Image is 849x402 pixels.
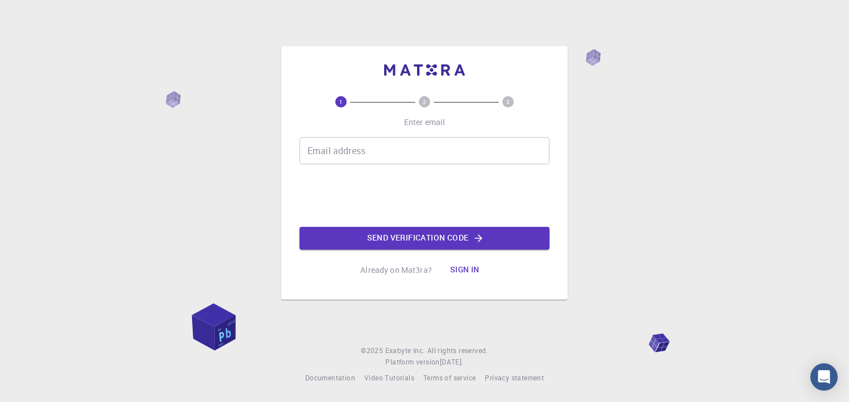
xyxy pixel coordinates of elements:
[506,98,510,106] text: 3
[364,372,414,384] a: Video Tutorials
[441,259,489,281] button: Sign in
[305,372,355,384] a: Documentation
[423,373,476,382] span: Terms of service
[423,372,476,384] a: Terms of service
[364,373,414,382] span: Video Tutorials
[385,345,425,357] a: Exabyte Inc.
[360,264,432,276] p: Already on Mat3ra?
[485,372,544,384] a: Privacy statement
[485,373,544,382] span: Privacy statement
[440,357,464,368] a: [DATE].
[361,345,385,357] span: © 2025
[440,357,464,366] span: [DATE] .
[299,227,550,250] button: Send verification code
[385,357,439,368] span: Platform version
[427,345,488,357] span: All rights reserved.
[339,98,343,106] text: 1
[404,117,446,128] p: Enter email
[305,373,355,382] span: Documentation
[810,363,838,391] div: Open Intercom Messenger
[423,98,426,106] text: 2
[338,173,511,218] iframe: reCAPTCHA
[385,346,425,355] span: Exabyte Inc.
